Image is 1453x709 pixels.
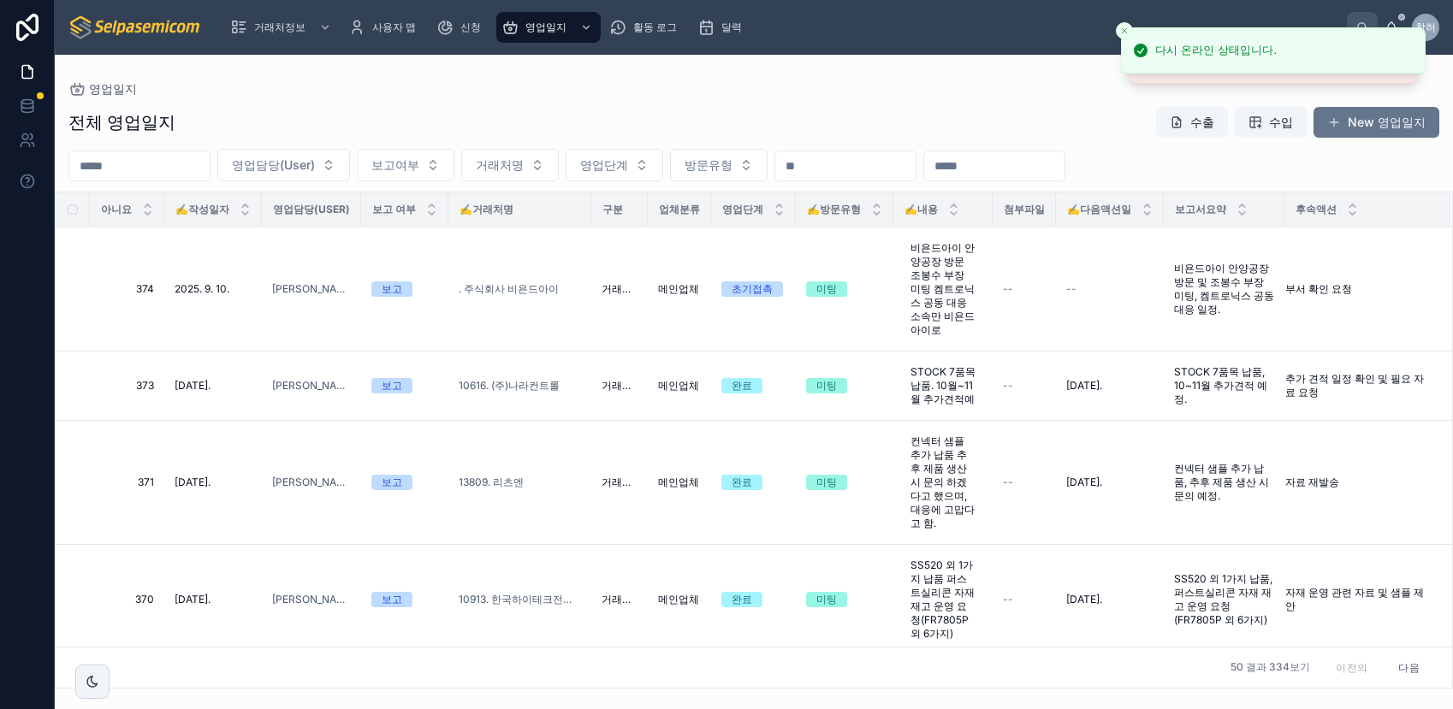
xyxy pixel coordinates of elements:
[101,203,132,216] span: 아니요
[1003,379,1013,393] span: --
[459,593,581,606] a: 10913. 한국하이테크전자(주)
[110,476,154,489] a: 371
[1003,593,1046,606] a: --
[371,592,438,607] a: 보고
[1174,572,1274,627] a: SS520 외 1가지 납품, 퍼스트실리콘 자재 재고 운영 요청(FR7805P 외 6가지)
[658,282,701,296] a: 메인업체
[1066,282,1154,296] a: --
[68,110,175,134] h1: 전체 영업일지
[254,21,305,34] span: 거래처정보
[910,241,976,337] span: 비욘드아이 안양공장 방문 조봉수 부장 미팅 켐트로닉스 공동 대응 소속만 비욘드아이로
[225,12,340,43] a: 거래처정보
[382,281,402,297] div: 보고
[806,475,883,490] a: 미팅
[232,157,315,174] span: 영업담당(User)
[343,12,428,43] a: 사용자 맵
[459,379,560,393] a: 10616. (주)나라컨트롤
[633,21,677,34] span: 활동 로그
[816,378,837,393] div: 미팅
[904,428,982,537] a: 컨넥터 샘플 추가 납품 추후 제품 생산시 문의 하겠다고 했으며, 대응에 고맙다고 함.
[1174,262,1274,316] a: 비욘드아이 안양공장 방문 및 조봉수 부장 미팅, 켐트로닉스 공동 대응 일정.
[272,282,351,296] a: [PERSON_NAME]
[721,592,786,607] a: 완료
[459,282,559,296] a: . 주식회사 비욘드아이
[1269,114,1293,131] span: 수입
[806,592,883,607] a: 미팅
[658,593,699,606] span: 메인업체
[459,476,524,489] a: 13809. 리츠엔
[272,476,351,489] a: [PERSON_NAME]
[602,593,638,606] a: 거래업체
[1004,203,1045,216] span: 첨부파일
[806,281,883,297] a: 미팅
[722,203,763,216] span: 영업단계
[175,379,211,393] span: [DATE].
[1285,282,1352,296] span: 부서 확인 요청
[602,379,638,393] a: 거래업체
[659,203,700,216] span: 업체분류
[1190,114,1214,131] font: 수출
[806,378,883,393] a: 미팅
[566,149,663,181] button: 선택 버튼
[1174,462,1274,503] a: 컨넥터 샘플 추가 납품, 추후 제품 생산 시 문의 예정.
[459,379,581,393] a: 10616. (주)나라컨트롤
[1285,586,1430,613] span: 자재 운영 관련 자료 및 샘플 제안
[110,379,154,393] a: 373
[372,21,416,34] span: 사용자 맵
[1415,21,1436,34] span: 창허
[110,282,154,296] span: 374
[658,476,699,489] span: 메인업체
[1296,203,1337,216] span: 후속액션
[272,593,351,606] a: [PERSON_NAME]
[371,475,438,490] a: 보고
[459,282,581,296] a: . 주식회사 비욘드아이
[175,379,252,393] a: [DATE].
[1066,379,1154,393] a: [DATE].
[1003,379,1046,393] a: --
[1174,365,1274,406] a: STOCK 7품목 납품, 10~11월 추가견적 예정.
[1156,107,1228,138] button: 수출
[1386,654,1432,681] button: 다음
[602,282,638,296] a: 거래업체
[904,358,982,413] a: STOCK 7품목 납품. 10월~11월 추가견적예
[459,476,581,489] a: 13809. 리츠엔
[658,282,699,296] span: 메인업체
[1231,661,1310,675] span: 50 결과 334보기
[1066,282,1076,296] span: --
[272,379,351,393] a: [PERSON_NAME]
[1285,372,1430,399] a: 추가 견적 일정 확인 및 필요 자료 요청
[1314,107,1439,138] button: New 영업일지
[175,476,252,489] a: [DATE].
[68,80,137,97] a: 영업일지
[217,149,350,181] button: 선택 버튼
[910,558,976,641] span: SS520 외 1가지 납품 퍼스트실리콘 자재 재고 운영 요청(FR7805P외 6가지)
[68,14,203,41] img: App logo
[382,592,402,607] div: 보고
[816,475,837,490] div: 미팅
[1348,114,1426,131] font: New 영업일지
[1066,593,1102,606] span: [DATE].
[371,378,438,393] a: 보고
[604,12,689,43] a: 활동 로그
[732,475,752,490] div: 완료
[175,203,229,216] span: ✍️작성일자
[1003,282,1046,296] a: --
[460,203,513,216] span: ✍️거래처명
[496,12,601,43] a: 영업일지
[1116,22,1133,39] button: 닫기 토스트
[602,476,638,489] a: 거래업체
